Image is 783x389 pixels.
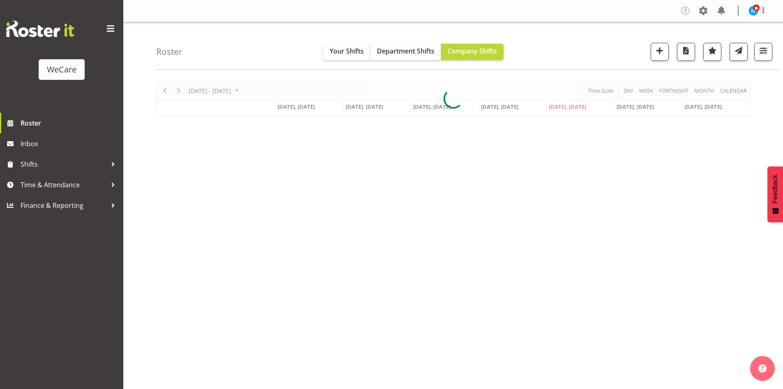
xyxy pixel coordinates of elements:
[758,364,767,373] img: help-xxl-2.png
[448,47,497,56] span: Company Shifts
[748,6,758,16] img: isabel-simcox10849.jpg
[21,117,119,129] span: Roster
[21,137,119,150] span: Inbox
[323,44,370,60] button: Your Shifts
[47,63,76,76] div: WeCare
[441,44,504,60] button: Company Shifts
[703,43,721,61] button: Highlight an important date within the roster.
[754,43,772,61] button: Filter Shifts
[767,166,783,222] button: Feedback - Show survey
[330,47,364,56] span: Your Shifts
[6,21,74,37] img: Rosterit website logo
[771,175,779,203] span: Feedback
[21,158,107,170] span: Shifts
[377,47,434,56] span: Department Shifts
[156,47,182,56] h4: Roster
[21,179,107,191] span: Time & Attendance
[651,43,669,61] button: Add a new shift
[677,43,695,61] button: Download a PDF of the roster according to the set date range.
[730,43,748,61] button: Send a list of all shifts for the selected filtered period to all rostered employees.
[21,199,107,212] span: Finance & Reporting
[370,44,441,60] button: Department Shifts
